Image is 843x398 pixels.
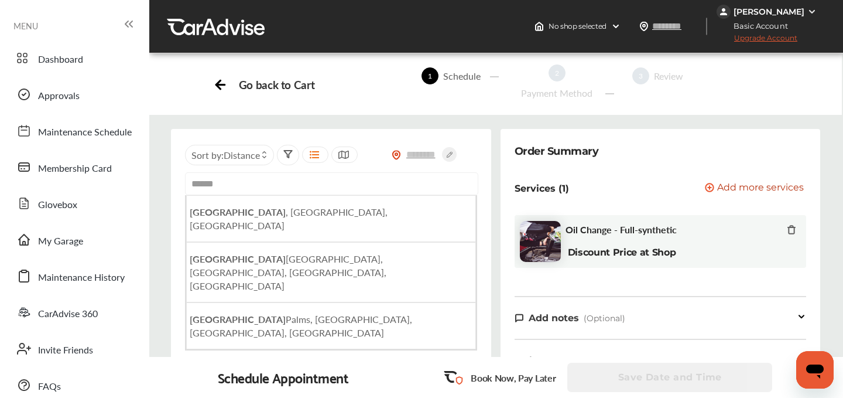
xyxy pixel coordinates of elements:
[11,79,138,110] a: Approvals
[38,125,132,140] span: Maintenance Schedule
[568,247,676,258] b: Discount Price at Shop
[191,148,260,162] span: Sort by :
[38,270,125,285] span: Maintenance History
[471,371,556,385] p: Book Now, Pay Later
[11,43,138,73] a: Dashboard
[11,261,138,291] a: Maintenance History
[38,343,93,358] span: Invite Friends
[38,52,83,67] span: Dashboard
[190,205,286,219] b: [GEOGRAPHIC_DATA]
[520,221,561,262] img: oil-change-thumb.jpg
[515,183,569,194] p: Services (1)
[11,188,138,219] a: Glovebox
[639,22,649,31] img: location_vector.a44bc228.svg
[11,297,138,328] a: CarAdvise 360
[392,150,401,160] img: location_vector_orange.38f05af8.svg
[438,69,485,83] div: Schedule
[38,161,112,176] span: Membership Card
[190,252,386,292] span: [GEOGRAPHIC_DATA], [GEOGRAPHIC_DATA], [GEOGRAPHIC_DATA], [GEOGRAPHIC_DATA]
[717,33,797,48] span: Upgrade Account
[796,351,834,389] iframe: Button to launch messaging window
[611,22,621,31] img: header-down-arrow.9dd2ce7d.svg
[190,205,388,232] span: , [GEOGRAPHIC_DATA], [GEOGRAPHIC_DATA]
[38,379,61,394] span: FAQs
[38,307,98,322] span: CarAdvise 360
[549,22,606,31] span: No shop selected
[190,252,286,266] b: [GEOGRAPHIC_DATA]
[38,198,77,213] span: Glovebox
[190,312,286,326] b: [GEOGRAPHIC_DATA]
[566,224,677,235] span: Oil Change - Full-synthetic
[11,334,138,364] a: Invite Friends
[791,354,806,368] div: N/A
[706,18,707,35] img: header-divider.bc55588e.svg
[38,234,83,249] span: My Garage
[807,7,817,16] img: WGsFRI8htEPBVLJbROoPRyZpYNWhNONpIPPETTm6eUC0GeLEiAAAAAElFTkSuQmCC
[734,6,804,17] div: [PERSON_NAME]
[11,224,138,255] a: My Garage
[11,115,138,146] a: Maintenance Schedule
[11,152,138,182] a: Membership Card
[515,143,599,159] div: Order Summary
[515,313,524,323] img: note-icon.db9493fa.svg
[13,21,38,30] span: MENU
[38,89,80,104] span: Approvals
[718,20,797,32] span: Basic Account
[515,354,589,368] div: Estimated Total
[224,148,260,162] span: Distance
[534,22,544,31] img: header-home-logo.8d720a4f.svg
[705,183,804,194] button: Add more services
[717,183,804,194] span: Add more services
[717,5,731,19] img: jVpblrzwTbfkPYzPPzSLxeg0AAAAASUVORK5CYII=
[632,67,649,84] span: 3
[549,64,566,81] span: 2
[190,312,412,339] span: Palms, [GEOGRAPHIC_DATA], [GEOGRAPHIC_DATA], [GEOGRAPHIC_DATA]
[516,86,597,100] div: Payment Method
[218,369,349,386] div: Schedule Appointment
[705,183,806,194] a: Add more services
[239,78,314,91] div: Go back to Cart
[649,69,688,83] div: Review
[584,313,625,324] span: (Optional)
[529,312,579,324] span: Add notes
[421,67,438,84] span: 1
